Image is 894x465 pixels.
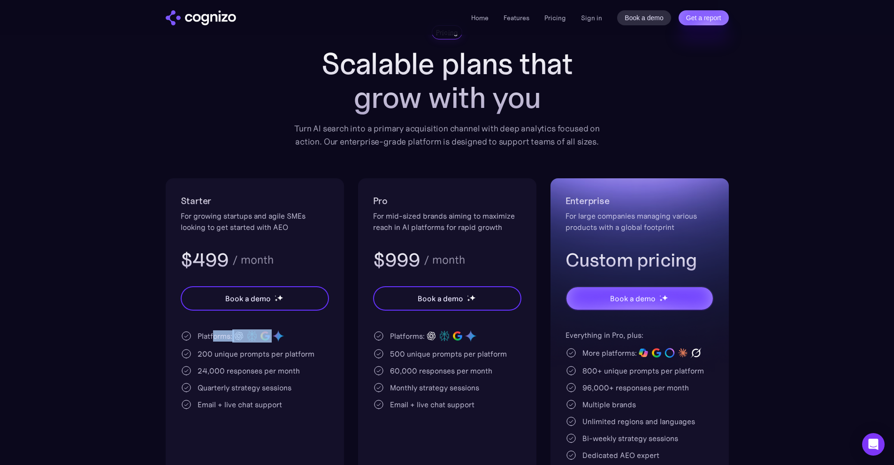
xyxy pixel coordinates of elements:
[467,298,470,302] img: star
[373,248,420,272] h3: $999
[582,399,636,410] div: Multiple brands
[181,286,329,311] a: Book a demostarstarstar
[565,286,714,311] a: Book a demostarstarstar
[225,293,270,304] div: Book a demo
[469,295,475,301] img: star
[198,348,314,359] div: 200 unique prompts per platform
[582,450,659,461] div: Dedicated AEO expert
[232,254,274,266] div: / month
[467,295,468,297] img: star
[288,47,607,114] h1: Scalable plans that grow with you
[390,330,425,342] div: Platforms:
[390,399,474,410] div: Email + live chat support
[659,298,663,302] img: star
[373,193,521,208] h2: Pro
[181,210,329,233] div: For growing startups and agile SMEs looking to get started with AEO
[679,10,729,25] a: Get a report
[277,295,283,301] img: star
[581,12,602,23] a: Sign in
[288,122,607,148] div: Turn AI search into a primary acquisition channel with deep analytics focused on action. Our ente...
[181,193,329,208] h2: Starter
[504,14,529,22] a: Features
[181,248,229,272] h3: $499
[617,10,671,25] a: Book a demo
[198,399,282,410] div: Email + live chat support
[166,10,236,25] a: home
[198,365,300,376] div: 24,000 responses per month
[275,295,276,297] img: star
[390,365,492,376] div: 60,000 responses per month
[275,298,278,302] img: star
[610,293,655,304] div: Book a demo
[390,348,507,359] div: 500 unique prompts per platform
[198,330,232,342] div: Platforms:
[418,293,463,304] div: Book a demo
[862,433,885,456] div: Open Intercom Messenger
[582,382,689,393] div: 96,000+ responses per month
[424,254,465,266] div: / month
[471,14,489,22] a: Home
[166,10,236,25] img: cognizo logo
[582,433,678,444] div: Bi-weekly strategy sessions
[390,382,479,393] div: Monthly strategy sessions
[565,193,714,208] h2: Enterprise
[582,416,695,427] div: Unlimited regions and languages
[582,365,704,376] div: 800+ unique prompts per platform
[662,295,668,301] img: star
[373,210,521,233] div: For mid-sized brands aiming to maximize reach in AI platforms for rapid growth
[373,286,521,311] a: Book a demostarstarstar
[565,329,714,341] div: Everything in Pro, plus:
[198,382,291,393] div: Quarterly strategy sessions
[582,347,637,358] div: More platforms:
[544,14,566,22] a: Pricing
[565,210,714,233] div: For large companies managing various products with a global footprint
[565,248,714,272] h3: Custom pricing
[659,295,661,297] img: star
